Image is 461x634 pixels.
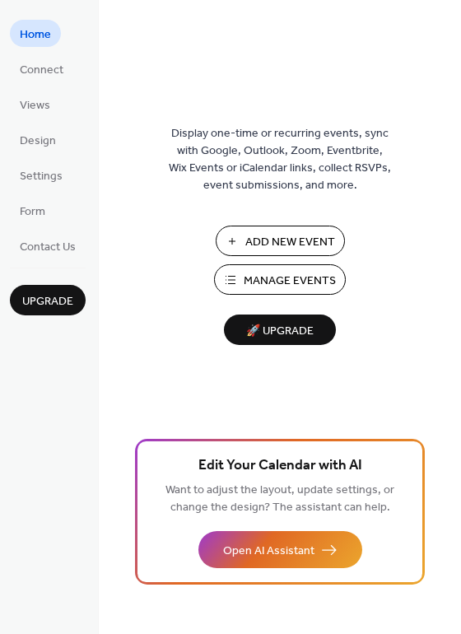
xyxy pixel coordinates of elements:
[214,264,346,295] button: Manage Events
[10,126,66,153] a: Design
[169,125,391,194] span: Display one-time or recurring events, sync with Google, Outlook, Zoom, Eventbrite, Wix Events or ...
[20,97,50,114] span: Views
[20,168,63,185] span: Settings
[20,239,76,256] span: Contact Us
[198,531,362,568] button: Open AI Assistant
[10,91,60,118] a: Views
[165,479,394,519] span: Want to adjust the layout, update settings, or change the design? The assistant can help.
[224,315,336,345] button: 🚀 Upgrade
[20,26,51,44] span: Home
[244,273,336,290] span: Manage Events
[216,226,345,256] button: Add New Event
[10,285,86,315] button: Upgrade
[245,234,335,251] span: Add New Event
[223,543,314,560] span: Open AI Assistant
[20,133,56,150] span: Design
[10,161,72,189] a: Settings
[10,232,86,259] a: Contact Us
[10,197,55,224] a: Form
[234,320,326,343] span: 🚀 Upgrade
[198,455,362,478] span: Edit Your Calendar with AI
[20,62,63,79] span: Connect
[10,55,73,82] a: Connect
[10,20,61,47] a: Home
[20,203,45,221] span: Form
[22,293,73,310] span: Upgrade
